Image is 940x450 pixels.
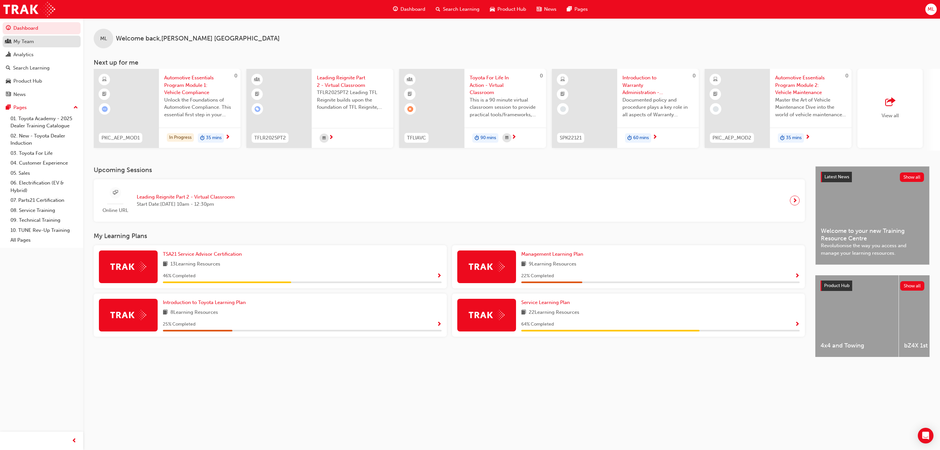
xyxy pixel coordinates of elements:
[529,260,576,268] span: 9 Learning Resources
[552,69,699,148] a: 0SPK22121Introduction to Warranty Administration - eLearningDocumented policy and procedure plays...
[94,232,805,240] h3: My Learning Plans
[163,272,196,280] span: 46 % Completed
[72,437,77,445] span: prev-icon
[6,105,11,111] span: pages-icon
[102,90,107,99] span: booktick-icon
[537,5,541,13] span: news-icon
[815,275,899,357] a: 4x4 and Towing
[163,299,248,306] a: Introduction to Toyota Learning Plan
[531,3,562,16] a: news-iconNews
[560,90,565,99] span: booktick-icon
[821,342,893,349] span: 4x4 and Towing
[925,4,937,15] button: ML
[102,134,140,142] span: PKC_AEP_MOD1
[255,75,259,84] span: learningResourceType_INSTRUCTOR_LED-icon
[627,134,632,142] span: duration-icon
[436,5,440,13] span: search-icon
[13,104,27,111] div: Pages
[206,134,222,142] span: 35 mins
[94,166,805,174] h3: Upcoming Sessions
[8,178,81,195] a: 06. Electrification (EV & Hybrid)
[3,49,81,61] a: Analytics
[780,134,785,142] span: duration-icon
[163,309,168,317] span: book-icon
[3,2,55,17] img: Trak
[540,73,543,79] span: 0
[170,260,220,268] span: 13 Learning Resources
[13,91,26,98] div: News
[622,96,694,119] span: Documented policy and procedure plays a key role in all aspects of Warranty Administration and is...
[821,242,924,257] span: Revolutionise the way you access and manage your learning resources.
[521,260,526,268] span: book-icon
[3,21,81,102] button: DashboardMy TeamAnalyticsSearch LearningProduct HubNews
[521,250,586,258] a: Management Learning Plan
[8,205,81,216] a: 08. Service Training
[255,106,260,112] span: learningRecordVerb_ENROLL-icon
[3,88,81,101] a: News
[713,106,719,112] span: learningRecordVerb_NONE-icon
[3,75,81,87] a: Product Hub
[560,75,565,84] span: learningResourceType_ELEARNING-icon
[469,262,505,272] img: Trak
[3,62,81,74] a: Search Learning
[885,98,895,107] span: outbound-icon
[652,135,657,140] span: next-icon
[6,92,11,98] span: news-icon
[567,5,572,13] span: pages-icon
[393,5,398,13] span: guage-icon
[795,272,800,280] button: Show Progress
[3,102,81,114] button: Pages
[795,273,800,279] span: Show Progress
[6,52,11,58] span: chart-icon
[137,201,235,208] span: Start Date: [DATE] 10am - 12:30pm
[529,309,579,317] span: 22 Learning Resources
[8,195,81,205] a: 07. Parts21 Certification
[821,227,924,242] span: Welcome to your new Training Resource Centre
[13,77,42,85] div: Product Hub
[815,166,930,265] a: Latest NewsShow allWelcome to your new Training Resource CentreRevolutionise the way you access a...
[900,281,925,291] button: Show all
[170,309,218,317] span: 8 Learning Resources
[560,134,582,142] span: SPK22121
[13,38,34,45] div: My Team
[882,113,899,119] span: View all
[8,215,81,225] a: 09. Technical Training
[163,299,246,305] span: Introduction to Toyota Learning Plan
[521,251,583,257] span: Management Learning Plan
[8,168,81,178] a: 05. Sales
[786,134,802,142] span: 35 mins
[475,134,479,142] span: duration-icon
[13,64,50,72] div: Search Learning
[137,193,235,201] span: Leading Reignite Part 2 - Virtual Classroom
[8,158,81,168] a: 04. Customer Experience
[521,299,570,305] span: Service Learning Plan
[470,96,541,119] span: This is a 90 minute virtual classroom session to provide practical tools/frameworks, behaviours a...
[497,6,526,13] span: Product Hub
[821,281,924,291] a: Product HubShow all
[443,6,479,13] span: Search Learning
[167,133,194,142] div: In Progress
[470,74,541,96] span: Toyota For Life In Action - Virtual Classroom
[928,6,934,13] span: ML
[163,321,196,328] span: 25 % Completed
[163,250,244,258] a: TSA21 Service Advisor Certification
[705,69,852,148] a: 0PKC_AEP_MOD2Automotive Essentials Program Module 2: Vehicle MaintenanceMaster the Art of Vehicle...
[544,6,556,13] span: News
[521,299,572,306] a: Service Learning Plan
[521,272,554,280] span: 22 % Completed
[3,36,81,48] a: My Team
[399,69,546,148] a: 0TFLIAVCToyota For Life In Action - Virtual ClassroomThis is a 90 minute virtual classroom sessio...
[6,39,11,45] span: people-icon
[408,90,412,99] span: booktick-icon
[99,185,800,217] a: Online URLLeading Reignite Part 2 - Virtual ClassroomStart Date:[DATE] 10am - 12:30pm
[94,69,241,148] a: 0PKC_AEP_MOD1Automotive Essentials Program Module 1: Vehicle ComplianceUnlock the Foundations of ...
[113,189,118,197] span: sessionType_ONLINE_URL-icon
[163,251,242,257] span: TSA21 Service Advisor Certification
[775,96,846,119] span: Master the Art of Vehicle Maintenance Dive into the world of vehicle maintenance with this compre...
[13,51,34,58] div: Analytics
[254,134,286,142] span: TFLR2025PT2
[622,74,694,96] span: Introduction to Warranty Administration - eLearning
[824,174,849,180] span: Latest News
[407,106,413,112] span: learningRecordVerb_ABSENT-icon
